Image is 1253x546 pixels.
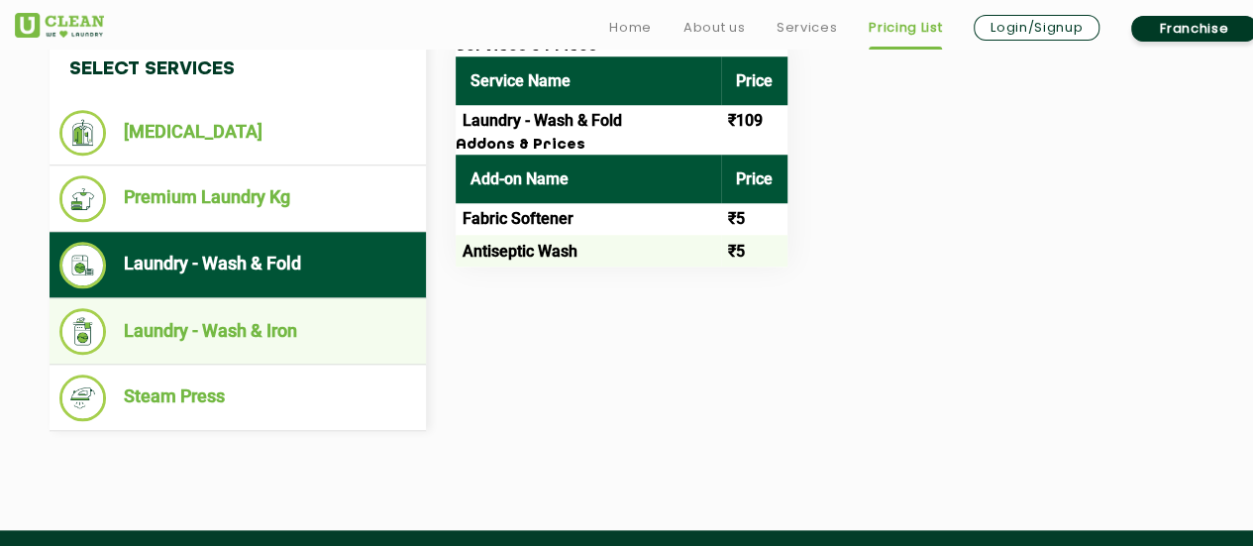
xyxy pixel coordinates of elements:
[721,56,787,105] th: Price
[50,39,426,100] h4: Select Services
[456,137,787,155] h3: Addons & Prices
[59,242,106,288] img: Laundry - Wash & Fold
[974,15,1099,41] a: Login/Signup
[721,155,787,203] th: Price
[777,16,837,40] a: Services
[456,235,721,267] td: Antiseptic Wash
[456,203,721,235] td: Fabric Softener
[59,175,416,222] li: Premium Laundry Kg
[721,203,787,235] td: ₹5
[59,110,416,156] li: [MEDICAL_DATA]
[15,13,104,38] img: UClean Laundry and Dry Cleaning
[59,375,106,421] img: Steam Press
[721,105,787,137] td: ₹109
[59,175,106,222] img: Premium Laundry Kg
[59,375,416,421] li: Steam Press
[59,308,106,355] img: Laundry - Wash & Iron
[456,155,721,203] th: Add-on Name
[59,110,106,156] img: Dry Cleaning
[609,16,652,40] a: Home
[59,242,416,288] li: Laundry - Wash & Fold
[456,56,721,105] th: Service Name
[683,16,745,40] a: About us
[59,308,416,355] li: Laundry - Wash & Iron
[869,16,942,40] a: Pricing List
[721,235,787,267] td: ₹5
[456,105,721,137] td: Laundry - Wash & Fold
